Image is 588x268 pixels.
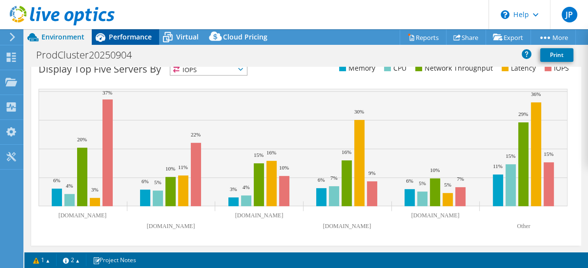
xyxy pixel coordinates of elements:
text: 20% [77,136,87,142]
text: 10% [279,165,289,171]
text: 7% [457,176,464,182]
text: 15% [254,152,264,158]
a: Export [486,30,531,45]
text: Other [517,223,530,230]
text: 15% [544,151,553,157]
text: 7% [330,175,338,181]
li: CPU [382,63,406,74]
text: 6% [406,178,413,184]
a: 2 [56,254,86,266]
text: 3% [230,186,237,192]
text: 22% [191,132,201,137]
h1: ProdCluster20250904 [32,50,147,60]
a: Share [446,30,486,45]
text: 5% [444,182,451,188]
text: [DOMAIN_NAME] [147,223,195,230]
li: Latency [499,63,536,74]
text: 15% [506,153,515,159]
a: Print [540,48,573,62]
text: 16% [342,149,351,155]
text: 10% [430,167,440,173]
span: Virtual [176,32,199,41]
text: 6% [53,177,61,183]
text: [DOMAIN_NAME] [411,212,460,219]
text: 5% [154,179,162,185]
text: 30% [354,109,364,115]
text: 11% [178,164,188,170]
span: Performance [109,32,152,41]
text: 10% [165,166,175,172]
text: [DOMAIN_NAME] [235,212,284,219]
span: Environment [41,32,84,41]
span: JP [562,7,577,22]
text: 37% [102,90,112,96]
a: More [530,30,576,45]
text: 11% [493,163,503,169]
text: 29% [518,111,528,117]
span: IOPS [170,63,247,75]
span: Cloud Pricing [223,32,267,41]
text: 4% [243,184,250,190]
li: Memory [337,63,375,74]
text: 9% [368,170,376,176]
text: [DOMAIN_NAME] [59,212,107,219]
li: Network Throughput [413,63,493,74]
text: 5% [419,180,426,186]
svg: \n [501,10,509,19]
li: IOPS [542,63,569,74]
a: Reports [400,30,446,45]
text: 6% [142,178,149,184]
a: 1 [26,254,57,266]
text: 16% [266,150,276,155]
text: 6% [318,177,325,183]
text: 4% [66,183,73,189]
text: 36% [531,91,541,97]
text: [DOMAIN_NAME] [323,223,371,230]
text: 3% [91,187,99,192]
a: Project Notes [86,254,143,266]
